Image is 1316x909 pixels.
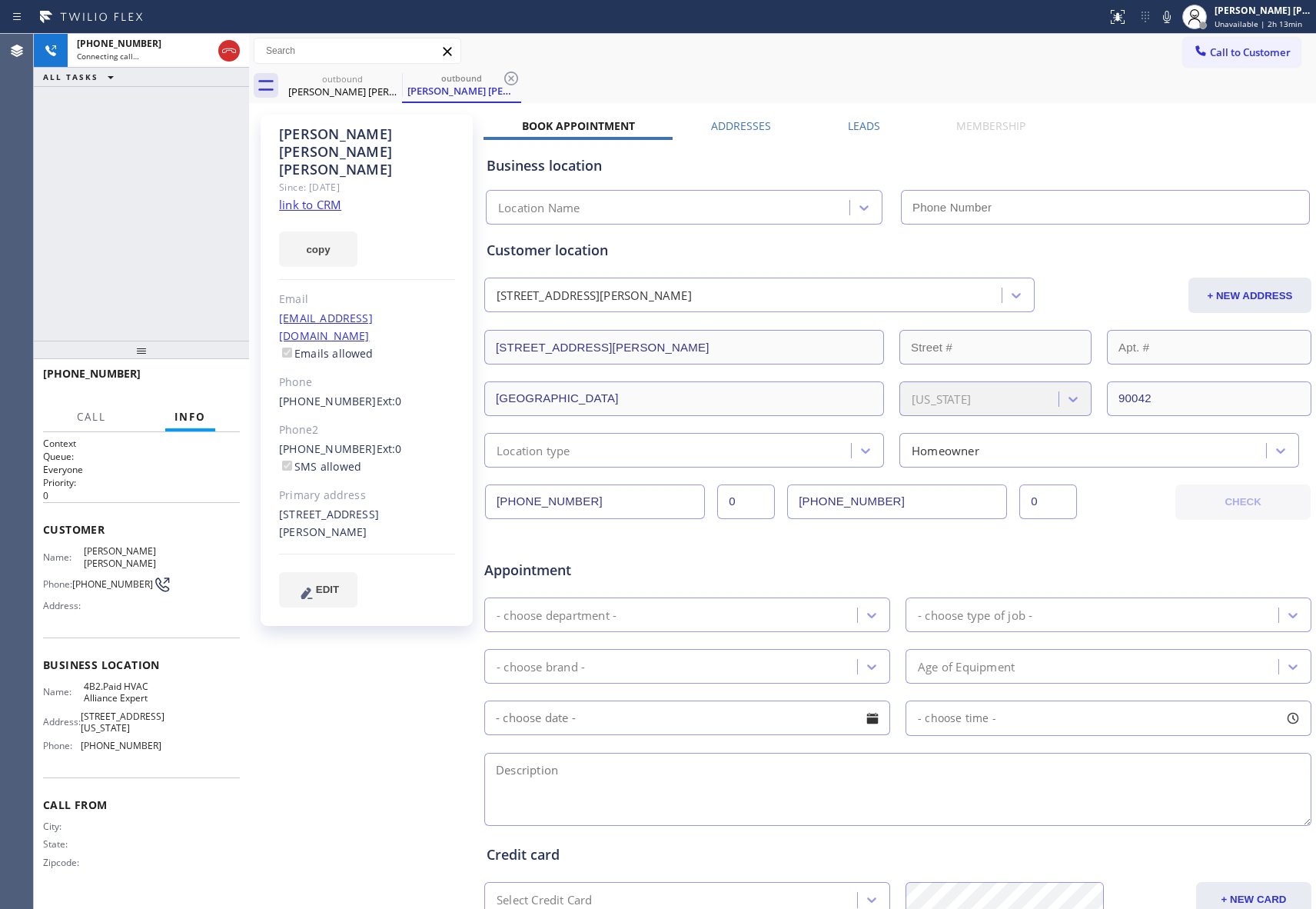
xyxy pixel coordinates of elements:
span: Address: [43,716,81,728]
span: Connecting call… [77,51,139,62]
input: Ext. [717,484,775,519]
span: Name: [43,551,84,563]
span: Phone: [43,740,81,751]
div: Location Name [498,199,580,217]
div: [PERSON_NAME] [PERSON_NAME] [PERSON_NAME] [279,125,455,178]
input: Phone Number [485,484,705,519]
input: Phone Number 2 [787,484,1007,519]
div: Business location [487,155,1309,176]
span: Unavailable | 2h 13min [1215,18,1302,29]
button: Mute [1156,6,1178,28]
input: Address [484,330,884,365]
div: - choose type of job - [918,606,1032,624]
h2: Priority: [43,476,240,489]
span: Call [77,410,106,424]
span: Address: [43,600,84,611]
div: - choose brand - [497,658,585,675]
button: EDIT [279,572,357,608]
div: Homeowner [912,441,979,459]
h2: Queue: [43,450,240,463]
div: [STREET_ADDRESS][PERSON_NAME] [279,506,455,541]
button: Hang up [218,40,240,62]
span: Appointment [484,560,758,581]
div: Age of Equipment [918,658,1015,675]
label: Emails allowed [279,346,374,361]
div: Phone2 [279,421,455,439]
div: Maria Alejandra Diaz [284,68,400,103]
span: Call From [43,797,240,812]
div: Maria Alejandra Diaz [404,68,520,102]
div: Phone [279,374,455,391]
div: Email [279,291,455,308]
div: [PERSON_NAME] [PERSON_NAME] [1215,4,1311,17]
button: CHECK [1175,484,1311,520]
div: Location type [497,441,570,459]
span: Customer [43,522,240,537]
span: State: [43,838,84,850]
div: outbound [284,73,400,85]
div: [PERSON_NAME] [PERSON_NAME] [284,85,400,98]
span: Phone: [43,578,72,590]
span: Name: [43,686,84,698]
input: Search [254,38,460,63]
span: ALL TASKS [43,72,98,82]
span: Ext: 0 [377,441,402,456]
span: Zipcode: [43,857,84,868]
span: [PERSON_NAME] [PERSON_NAME] [84,545,161,569]
label: SMS allowed [279,459,361,474]
div: - choose department - [497,606,616,624]
span: [PHONE_NUMBER] [72,578,153,590]
span: EDIT [316,584,339,595]
label: Leads [848,118,880,133]
span: 4B2.Paid HVAC Alliance Expert [84,681,161,704]
span: City: [43,821,84,832]
a: [EMAIL_ADDRESS][DOMAIN_NAME] [279,311,373,343]
input: Emails allowed [282,348,292,358]
input: ZIP [1107,381,1311,416]
div: outbound [404,72,520,84]
span: [PHONE_NUMBER] [43,366,141,381]
a: [PHONE_NUMBER] [279,394,377,408]
button: ALL TASKS [34,68,129,86]
label: Addresses [711,118,771,133]
div: Customer location [487,240,1309,261]
span: Call to Customer [1210,45,1291,59]
span: Info [174,410,206,424]
span: Business location [43,658,240,672]
h1: Context [43,437,240,450]
span: [PHONE_NUMBER] [81,740,161,751]
input: City [484,381,884,416]
span: [PHONE_NUMBER] [77,37,161,50]
input: - choose date - [484,701,890,735]
span: [STREET_ADDRESS][US_STATE] [81,711,164,734]
a: [PHONE_NUMBER] [279,441,377,456]
input: Ext. 2 [1019,484,1077,519]
button: Info [165,402,215,432]
button: copy [279,231,357,267]
label: Book Appointment [522,118,635,133]
div: [STREET_ADDRESS][PERSON_NAME] [497,287,692,305]
div: Select Credit Card [497,891,593,909]
input: Apt. # [1107,330,1311,365]
label: Membership [956,118,1025,133]
p: Everyone [43,463,240,476]
div: Primary address [279,487,455,504]
button: Call to Customer [1183,38,1301,67]
div: Since: [DATE] [279,178,455,196]
button: + NEW ADDRESS [1188,278,1311,313]
span: - choose time - [918,711,996,725]
div: Credit card [487,844,1309,865]
button: Call [68,402,115,432]
input: Phone Number [901,190,1310,225]
span: Ext: 0 [377,394,402,408]
div: [PERSON_NAME] [PERSON_NAME] [404,84,520,98]
input: Street # [899,330,1092,365]
input: SMS allowed [282,461,292,471]
a: link to CRM [279,197,341,212]
p: 0 [43,489,240,502]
